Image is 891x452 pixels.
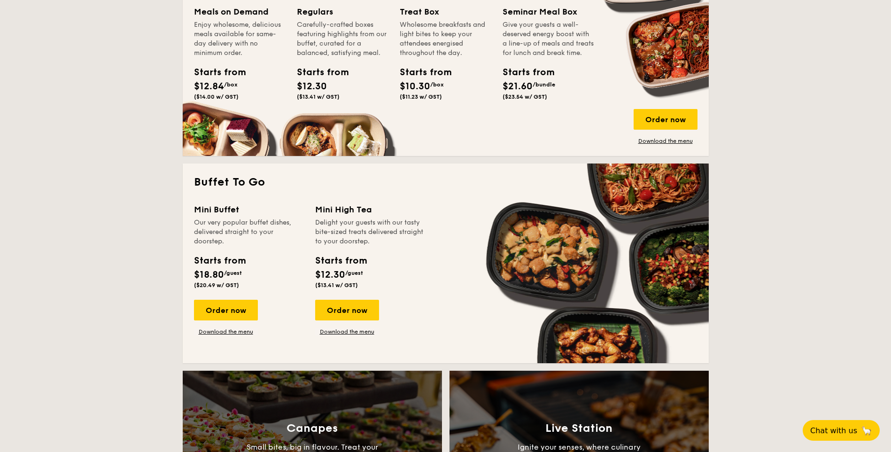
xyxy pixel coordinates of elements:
div: Enjoy wholesome, delicious meals available for same-day delivery with no minimum order. [194,20,286,58]
h2: Buffet To Go [194,175,697,190]
div: Order now [634,109,697,130]
div: Seminar Meal Box [503,5,594,18]
div: Starts from [315,254,366,268]
span: /guest [345,270,363,276]
span: $21.60 [503,81,533,92]
span: ($23.54 w/ GST) [503,94,547,100]
div: Starts from [194,65,236,79]
h3: Live Station [545,422,612,435]
div: Starts from [503,65,545,79]
span: Chat with us [810,426,857,435]
div: Mini Buffet [194,203,304,216]
div: Starts from [297,65,339,79]
span: $10.30 [400,81,430,92]
div: Meals on Demand [194,5,286,18]
span: ($13.41 w/ GST) [297,94,340,100]
div: Order now [315,300,379,320]
div: Give your guests a well-deserved energy boost with a line-up of meals and treats for lunch and br... [503,20,594,58]
div: Starts from [194,254,245,268]
span: $12.30 [297,81,327,92]
div: Starts from [400,65,442,79]
button: Chat with us🦙 [803,420,880,441]
div: Carefully-crafted boxes featuring highlights from our buffet, curated for a balanced, satisfying ... [297,20,388,58]
a: Download the menu [194,328,258,335]
span: ($13.41 w/ GST) [315,282,358,288]
span: /bundle [533,81,555,88]
span: ($20.49 w/ GST) [194,282,239,288]
div: Mini High Tea [315,203,425,216]
div: Delight your guests with our tasty bite-sized treats delivered straight to your doorstep. [315,218,425,246]
h3: Canapes [287,422,338,435]
div: Treat Box [400,5,491,18]
div: Order now [194,300,258,320]
div: Regulars [297,5,388,18]
span: ($11.23 w/ GST) [400,94,442,100]
div: Wholesome breakfasts and light bites to keep your attendees energised throughout the day. [400,20,491,58]
a: Download the menu [315,328,379,335]
span: $12.30 [315,269,345,281]
span: ($14.00 w/ GST) [194,94,239,100]
span: /box [430,81,444,88]
span: /box [224,81,238,88]
div: Our very popular buffet dishes, delivered straight to your doorstep. [194,218,304,246]
a: Download the menu [634,137,697,145]
span: $18.80 [194,269,224,281]
span: /guest [224,270,242,276]
span: $12.84 [194,81,224,92]
span: 🦙 [861,425,872,436]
